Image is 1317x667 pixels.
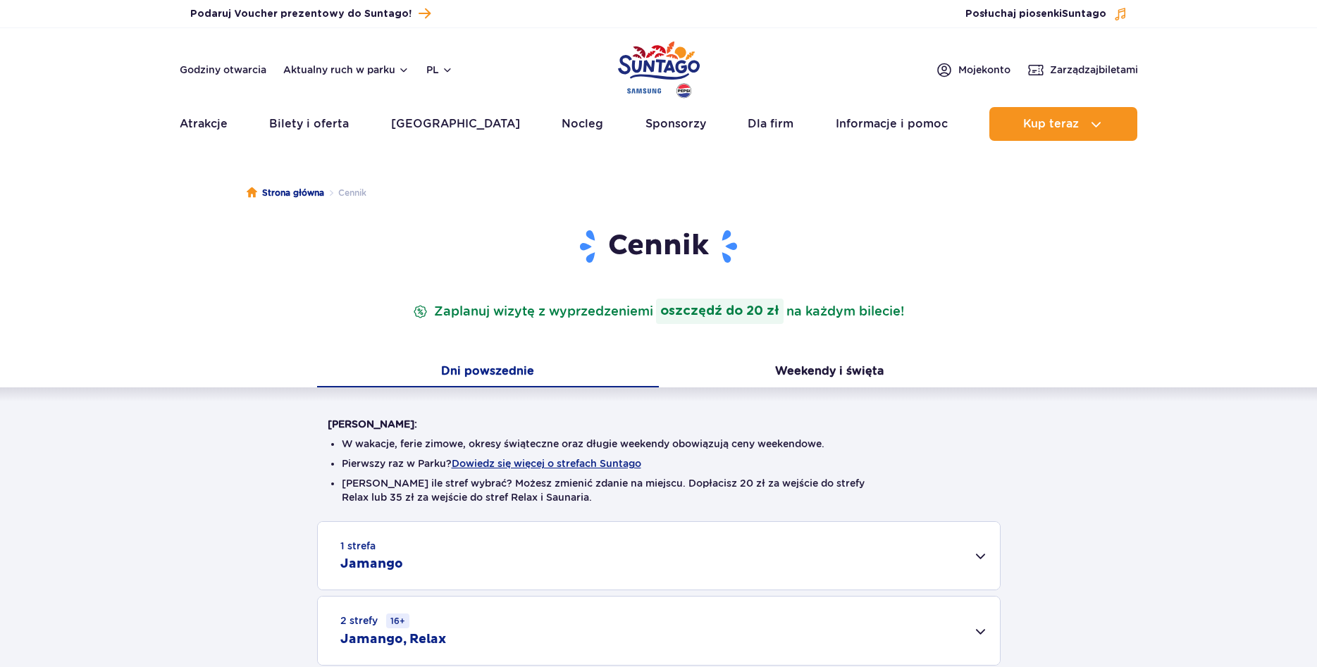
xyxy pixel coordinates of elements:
[340,631,446,648] h2: Jamango, Relax
[645,107,706,141] a: Sponsorzy
[1023,118,1079,130] span: Kup teraz
[283,64,409,75] button: Aktualny ruch w parku
[618,35,700,100] a: Park of Poland
[328,228,990,265] h1: Cennik
[1050,63,1138,77] span: Zarządzaj biletami
[1027,61,1138,78] a: Zarządzajbiletami
[936,61,1010,78] a: Mojekonto
[659,358,1001,387] button: Weekendy i święta
[386,613,409,628] small: 16+
[391,107,520,141] a: [GEOGRAPHIC_DATA]
[324,186,366,200] li: Cennik
[328,418,417,430] strong: [PERSON_NAME]:
[410,299,907,324] p: Zaplanuj wizytę z wyprzedzeniem na każdym bilecie!
[269,107,349,141] a: Bilety i oferta
[965,7,1106,21] span: Posłuchaj piosenki
[180,63,266,77] a: Godziny otwarcia
[317,358,659,387] button: Dni powszednie
[1062,9,1106,19] span: Suntago
[748,107,793,141] a: Dla firm
[180,107,228,141] a: Atrakcje
[562,107,603,141] a: Nocleg
[340,556,403,573] h2: Jamango
[247,186,324,200] a: Strona główna
[452,458,641,469] button: Dowiedz się więcej o strefach Suntago
[836,107,948,141] a: Informacje i pomoc
[340,539,376,553] small: 1 strefa
[190,4,431,23] a: Podaruj Voucher prezentowy do Suntago!
[342,476,976,504] li: [PERSON_NAME] ile stref wybrać? Możesz zmienić zdanie na miejscu. Dopłacisz 20 zł za wejście do s...
[656,299,784,324] strong: oszczędź do 20 zł
[965,7,1127,21] button: Posłuchaj piosenkiSuntago
[340,613,409,628] small: 2 strefy
[989,107,1137,141] button: Kup teraz
[190,7,412,21] span: Podaruj Voucher prezentowy do Suntago!
[958,63,1010,77] span: Moje konto
[342,437,976,451] li: W wakacje, ferie zimowe, okresy świąteczne oraz długie weekendy obowiązują ceny weekendowe.
[426,63,453,77] button: pl
[342,456,976,470] li: Pierwszy raz w Parku?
